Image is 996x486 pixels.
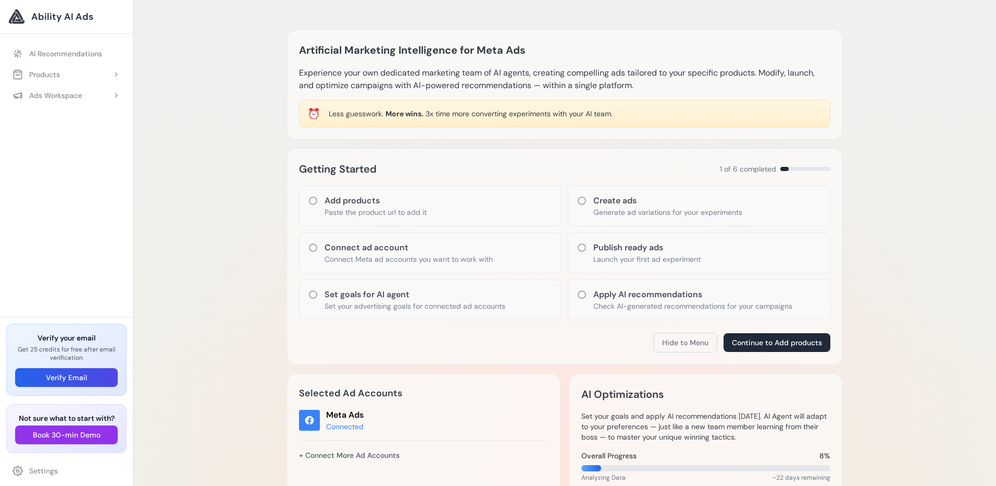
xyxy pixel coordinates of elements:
a: Settings [6,461,127,480]
button: Ads Workspace [6,86,127,105]
h1: Artificial Marketing Intelligence for Meta Ads [299,42,526,58]
p: Connect Meta ad accounts you want to work with [325,254,493,264]
h2: Getting Started [299,161,377,177]
button: Verify Email [15,368,118,387]
button: Hide to Menu [653,333,717,353]
a: + Connect More Ad Accounts [299,446,400,464]
span: 3x time more converting experiments with your AI team. [426,109,613,118]
h3: Not sure what to start with? [15,413,118,423]
p: Paste the product url to add it [325,207,427,217]
h3: Add products [325,195,427,207]
h3: Set goals for AI agent [325,288,505,301]
div: ⏰ [307,106,320,121]
div: Connected [326,421,364,432]
a: AI Recommendations [6,44,127,63]
p: Launch your first ad experiment [593,254,701,264]
p: Experience your own dedicated marketing team of AI agents, creating compelling ads tailored to yo... [299,67,830,92]
div: Products [13,69,60,80]
p: Get 25 credits for free after email verification [15,345,118,362]
h3: Publish ready ads [593,241,701,254]
p: Set your advertising goals for connected ad accounts [325,301,505,311]
h2: AI Optimizations [581,386,664,403]
div: Ads Workspace [13,90,82,101]
span: ~22 days remaining [773,473,830,482]
a: Ability AI Ads [8,8,124,25]
button: Products [6,65,127,84]
p: Set your goals and apply AI recommendations [DATE]. AI Agent will adapt to your preferences — jus... [581,411,830,442]
p: Check AI-generated recommendations for your campaigns [593,301,792,311]
span: Overall Progress [581,451,637,461]
h3: Apply AI recommendations [593,288,792,301]
h3: Verify your email [15,333,118,343]
span: 1 of 6 completed [720,164,776,174]
p: Generate ad variations for your experiments [593,207,742,217]
h3: Create ads [593,195,742,207]
span: Ability AI Ads [31,9,93,24]
h3: Connect ad account [325,241,493,254]
span: 8% [819,451,830,461]
span: More wins. [385,109,424,118]
div: Meta Ads [326,409,364,421]
button: Book 30-min Demo [15,426,118,444]
span: Less guesswork. [329,109,383,118]
h2: Selected Ad Accounts [299,386,548,400]
span: Analyzing Data [581,473,626,482]
button: Continue to Add products [724,333,830,352]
